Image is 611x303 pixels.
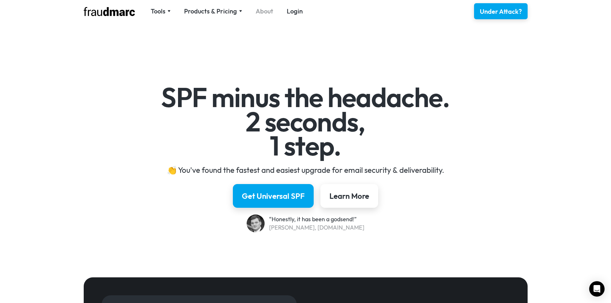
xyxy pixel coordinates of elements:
[184,7,242,16] div: Products & Pricing
[184,7,237,16] div: Products & Pricing
[329,191,369,201] div: Learn More
[119,85,492,158] h1: SPF minus the headache. 2 seconds, 1 step.
[269,223,364,232] div: [PERSON_NAME], [DOMAIN_NAME]
[151,7,165,16] div: Tools
[119,165,492,175] div: 👏 You've found the fastest and easiest upgrade for email security & deliverability.
[480,7,522,16] div: Under Attack?
[474,3,528,19] a: Under Attack?
[242,191,305,201] div: Get Universal SPF
[256,7,273,16] a: About
[233,184,314,208] a: Get Universal SPF
[287,7,303,16] a: Login
[151,7,171,16] div: Tools
[320,184,378,208] a: Learn More
[269,215,364,223] div: “Honestly, it has been a godsend!”
[589,281,605,297] div: Open Intercom Messenger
